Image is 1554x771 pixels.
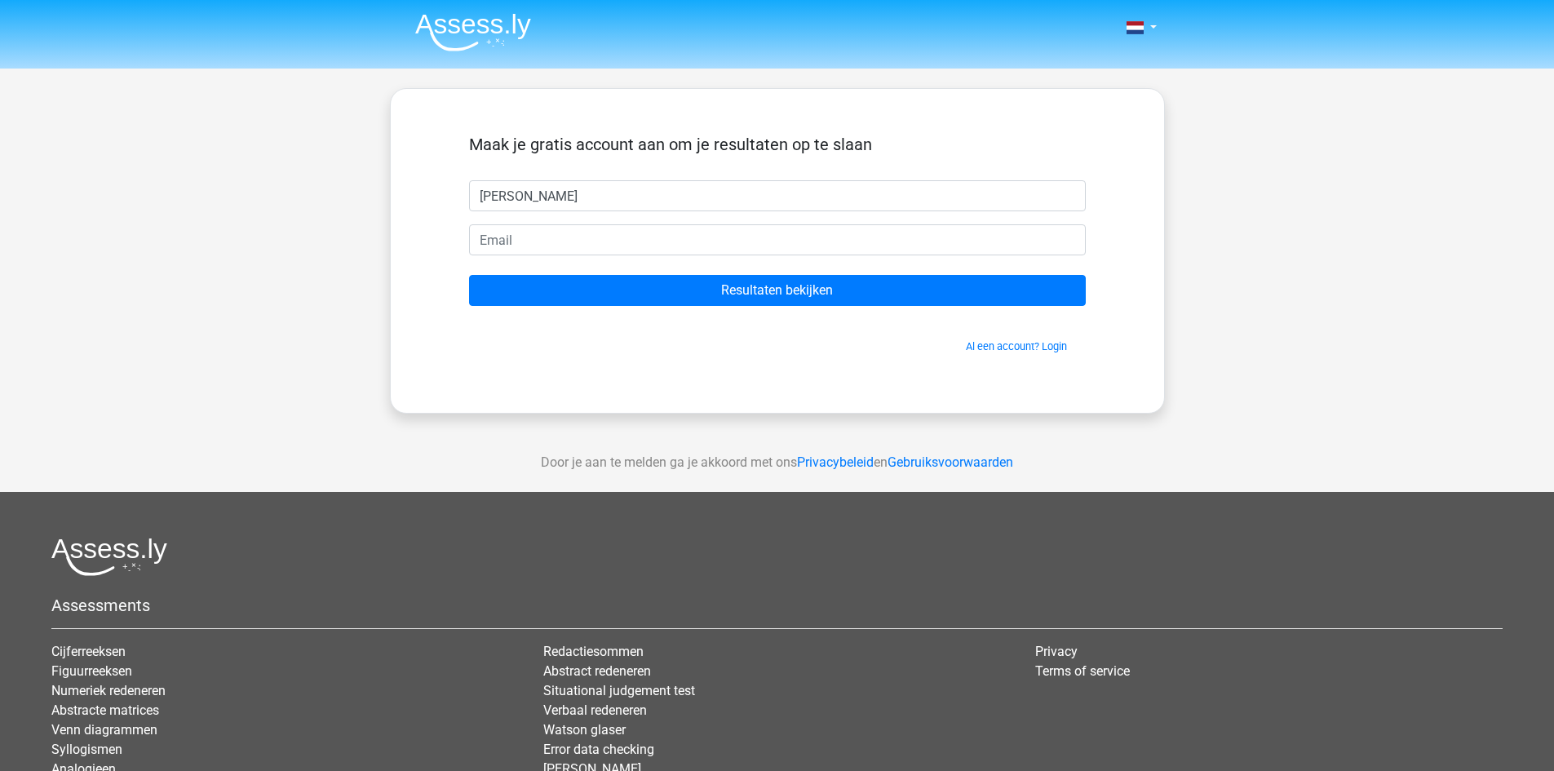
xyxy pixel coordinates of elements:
input: Voornaam [469,180,1086,211]
a: Venn diagrammen [51,722,157,738]
img: Assessly logo [51,538,167,576]
a: Abstract redeneren [543,663,651,679]
a: Situational judgement test [543,683,695,698]
input: Email [469,224,1086,255]
a: Privacy [1035,644,1078,659]
a: Syllogismen [51,742,122,757]
a: Privacybeleid [797,454,874,470]
a: Error data checking [543,742,654,757]
h5: Maak je gratis account aan om je resultaten op te slaan [469,135,1086,154]
a: Verbaal redeneren [543,702,647,718]
a: Numeriek redeneren [51,683,166,698]
a: Cijferreeksen [51,644,126,659]
input: Resultaten bekijken [469,275,1086,306]
a: Al een account? Login [966,340,1067,352]
a: Abstracte matrices [51,702,159,718]
h5: Assessments [51,596,1503,615]
a: Figuurreeksen [51,663,132,679]
a: Redactiesommen [543,644,644,659]
a: Terms of service [1035,663,1130,679]
img: Assessly [415,13,531,51]
a: Gebruiksvoorwaarden [888,454,1013,470]
a: Watson glaser [543,722,626,738]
